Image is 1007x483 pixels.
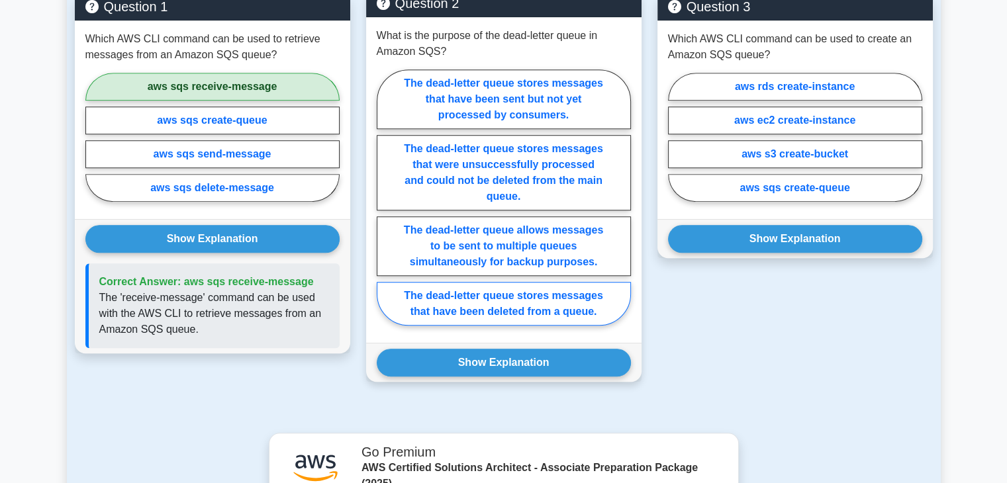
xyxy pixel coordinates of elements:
[85,225,340,253] button: Show Explanation
[85,107,340,134] label: aws sqs create-queue
[668,225,922,253] button: Show Explanation
[377,282,631,326] label: The dead-letter queue stores messages that have been deleted from a queue.
[668,73,922,101] label: aws rds create-instance
[85,174,340,202] label: aws sqs delete-message
[668,107,922,134] label: aws ec2 create-instance
[377,69,631,129] label: The dead-letter queue stores messages that have been sent but not yet processed by consumers.
[85,140,340,168] label: aws sqs send-message
[377,349,631,376] button: Show Explanation
[377,28,631,60] p: What is the purpose of the dead-letter queue in Amazon SQS?
[668,31,922,63] p: Which AWS CLI command can be used to create an Amazon SQS queue?
[85,73,340,101] label: aws sqs receive-message
[85,31,340,63] p: Which AWS CLI command can be used to retrieve messages from an Amazon SQS queue?
[99,276,314,287] span: Correct Answer: aws sqs receive-message
[668,174,922,202] label: aws sqs create-queue
[668,140,922,168] label: aws s3 create-bucket
[377,216,631,276] label: The dead-letter queue allows messages to be sent to multiple queues simultaneously for backup pur...
[377,135,631,210] label: The dead-letter queue stores messages that were unsuccessfully processed and could not be deleted...
[99,290,329,337] p: The 'receive-message' command can be used with the AWS CLI to retrieve messages from an Amazon SQ...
